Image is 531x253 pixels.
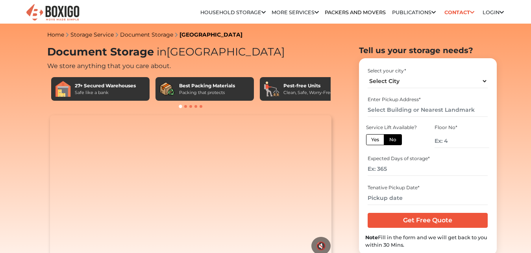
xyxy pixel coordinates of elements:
[120,31,173,38] a: Document Storage
[368,184,488,191] div: Tenative Pickup Date
[179,82,235,89] div: Best Packing Materials
[157,45,167,58] span: in
[392,9,436,15] a: Publications
[264,81,279,97] img: Pest-free Units
[325,9,386,15] a: Packers and Movers
[365,234,490,249] div: Fill in the form and we will get back to you within 30 Mins.
[442,6,477,18] a: Contact
[366,134,384,145] label: Yes
[368,67,488,74] div: Select your city
[179,89,235,96] div: Packing that protects
[368,96,488,103] div: Enter Pickup Address
[368,103,488,117] input: Select Building or Nearest Landmark
[384,134,402,145] label: No
[25,3,80,22] img: Boxigo
[75,82,136,89] div: 27+ Secured Warehouses
[154,45,285,58] span: [GEOGRAPHIC_DATA]
[47,62,171,70] span: We store anything that you care about.
[55,81,71,97] img: 27+ Secured Warehouses
[272,9,319,15] a: More services
[368,191,488,205] input: Pickup date
[368,162,488,176] input: Ex: 365
[70,31,114,38] a: Storage Service
[179,31,242,38] a: [GEOGRAPHIC_DATA]
[368,155,488,162] div: Expected Days of storage
[283,82,333,89] div: Pest-free Units
[47,46,335,59] h1: Document Storage
[368,213,488,228] input: Get Free Quote
[435,124,489,131] div: Floor No
[283,89,333,96] div: Clean, Safe, Worry-Free
[159,81,175,97] img: Best Packing Materials
[47,31,64,38] a: Home
[75,89,136,96] div: Safe like a bank
[483,9,504,15] a: Login
[435,134,489,148] input: Ex: 4
[366,124,420,131] div: Service Lift Available?
[200,9,266,15] a: Household Storage
[359,46,497,55] h2: Tell us your storage needs?
[365,235,378,240] b: Note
